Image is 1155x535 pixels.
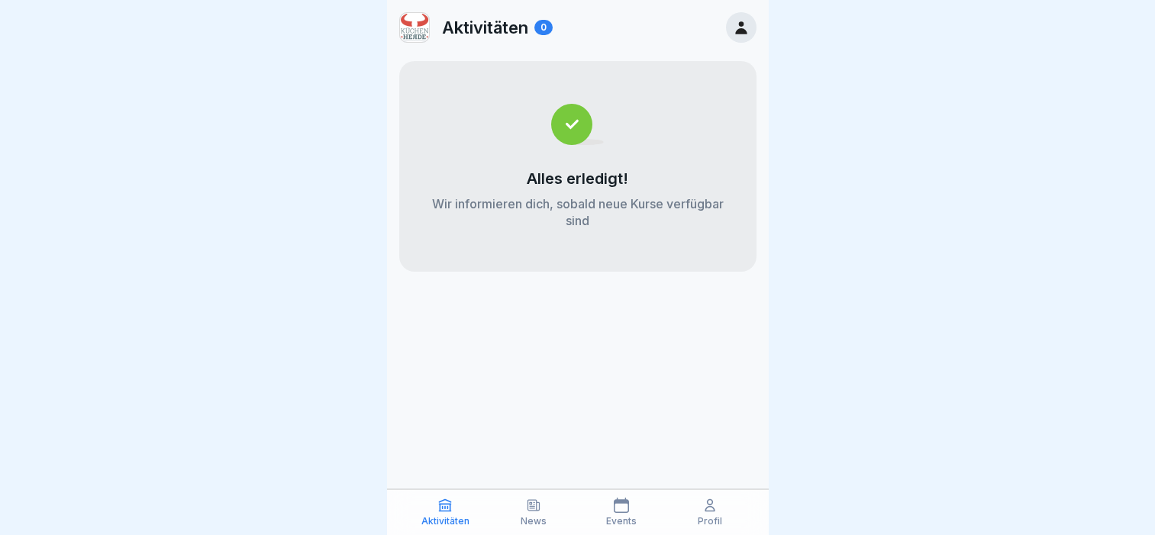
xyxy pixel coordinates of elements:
[606,516,637,527] p: Events
[430,195,726,229] p: Wir informieren dich, sobald neue Kurse verfügbar sind
[521,516,547,527] p: News
[534,20,553,35] div: 0
[400,13,429,42] img: vyjpw951skg073owmonln6kd.png
[551,104,604,145] img: completed.svg
[698,516,722,527] p: Profil
[421,516,469,527] p: Aktivitäten
[442,18,528,37] p: Aktivitäten
[527,169,628,188] p: Alles erledigt!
